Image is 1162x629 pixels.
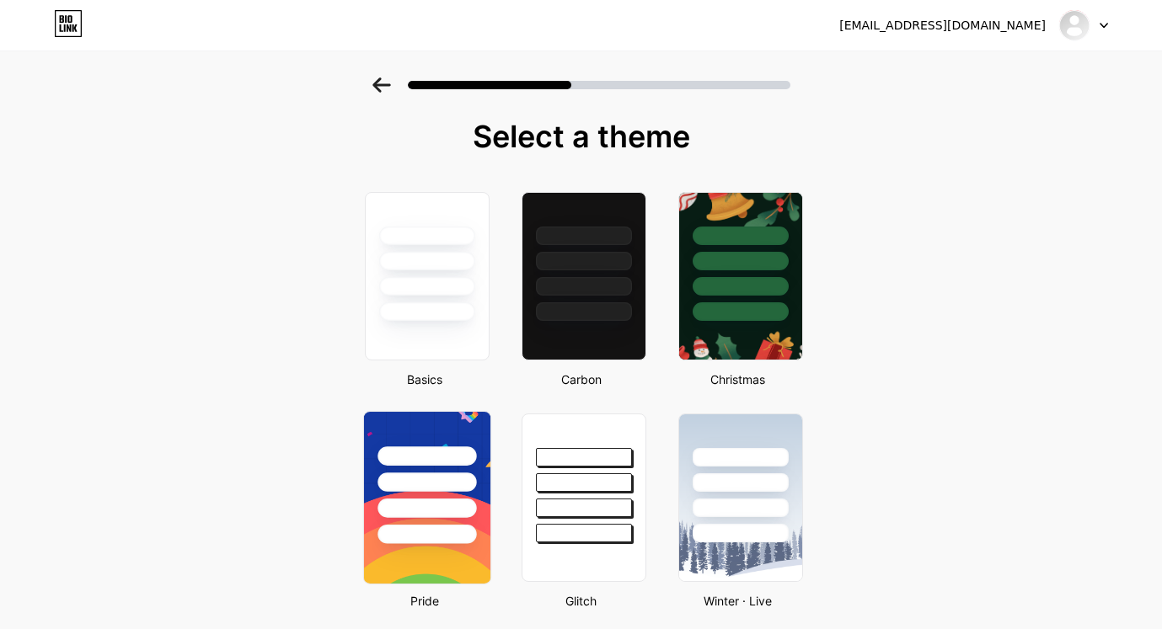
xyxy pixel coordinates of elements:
[517,592,646,610] div: Glitch
[673,592,803,610] div: Winter · Live
[673,370,803,388] div: Christmas
[360,370,490,388] div: Basics
[363,412,490,584] img: pride-mobile.png
[358,120,805,153] div: Select a theme
[1058,9,1090,41] img: duongmmo
[839,17,1046,35] div: [EMAIL_ADDRESS][DOMAIN_NAME]
[517,370,646,388] div: Carbon
[360,592,490,610] div: Pride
